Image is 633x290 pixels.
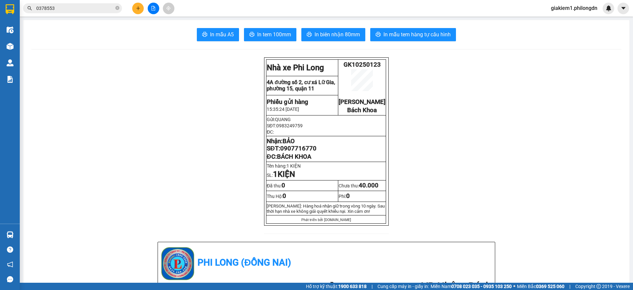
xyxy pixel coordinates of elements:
span: 0 [346,192,350,200]
span: In mẫu tem hàng tự cấu hình [383,30,451,39]
img: solution-icon [7,76,14,83]
strong: 1900 633 818 [338,284,367,289]
span: SL: [267,173,295,178]
button: file-add [148,3,159,14]
span: notification [7,261,13,268]
button: printerIn tem 100mm [244,28,296,41]
span: 0 [282,182,285,189]
span: [PERSON_NAME]: Hàng hoá nhận giữ trong vòng 10 ngày. Sau thời hạn nhà xe không giải quy... [267,204,385,214]
td: Thu Hộ: [266,191,338,202]
span: plus [136,6,140,11]
span: BẢO [283,138,295,145]
span: 0907716770 [280,145,316,152]
span: message [7,276,13,282]
span: In biên nhận 80mm [315,30,360,39]
img: icon-new-feature [606,5,612,11]
span: In mẫu A5 [210,30,234,39]
span: printer [202,32,207,38]
span: printer [307,32,312,38]
span: ⚪️ [513,285,515,288]
td: Phí: [338,191,386,202]
span: search [27,6,32,11]
span: In tem 100mm [257,30,291,39]
button: printerIn mẫu tem hàng tự cấu hình [370,28,456,41]
span: Miền Nam [431,283,512,290]
span: giakiem1.philongdn [546,4,603,12]
button: printerIn biên nhận 80mm [301,28,365,41]
td: Chưa thu: [338,180,386,191]
span: printer [249,32,255,38]
span: BÁCH KHOA [277,153,311,160]
td: Đã thu: [266,180,338,191]
span: 0 [283,192,286,200]
span: GK10250123 [344,61,381,68]
img: warehouse-icon [7,231,14,238]
span: [PERSON_NAME] [339,98,385,106]
span: close-circle [115,6,119,10]
span: | [372,283,373,290]
span: 15:35:24 [DATE] [267,107,299,112]
span: close-circle [115,5,119,12]
span: Hỗ trợ kỹ thuật: [306,283,367,290]
strong: 0369 525 060 [536,284,564,289]
span: Cung cấp máy in - giấy in: [377,283,429,290]
p: Gửi: [267,117,385,122]
span: question-circle [7,246,13,253]
span: 0983249759 [276,123,303,128]
button: caret-down [618,3,629,14]
span: QUANG [275,117,291,122]
img: warehouse-icon [7,59,14,66]
span: SĐT: [267,123,303,128]
span: 40.000 [359,182,378,189]
strong: KIỆN [278,170,295,179]
button: printerIn mẫu A5 [197,28,239,41]
span: file-add [151,6,156,11]
span: 1 KIỆN [286,163,304,169]
span: 4A đường số 2, cư xá Lữ Gia, phường 15, quận 11 [267,79,335,92]
span: ĐC: [267,129,274,135]
strong: 0708 023 035 - 0935 103 250 [451,284,512,289]
input: Tìm tên, số ĐT hoặc mã đơn [36,5,114,12]
span: Bách Khoa [347,107,377,114]
strong: Nhà xe Phi Long [267,63,324,72]
span: aim [166,6,171,11]
span: Miền Bắc [517,283,564,290]
img: logo.jpg [161,247,194,280]
b: Phi Long (Đồng Nai) [197,257,291,268]
span: 1 [273,170,278,179]
span: Phát triển bởi [DOMAIN_NAME] [301,218,351,222]
p: Tên hàng: [267,163,385,169]
img: logo-vxr [6,4,14,14]
img: warehouse-icon [7,26,14,33]
span: copyright [596,284,601,289]
button: plus [132,3,144,14]
button: aim [163,3,174,14]
span: ĐC: [267,153,311,160]
span: printer [376,32,381,38]
strong: Phiếu gửi hàng [267,98,308,106]
img: warehouse-icon [7,43,14,50]
strong: Nhận: SĐT: [267,138,316,152]
span: caret-down [620,5,626,11]
span: | [569,283,570,290]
